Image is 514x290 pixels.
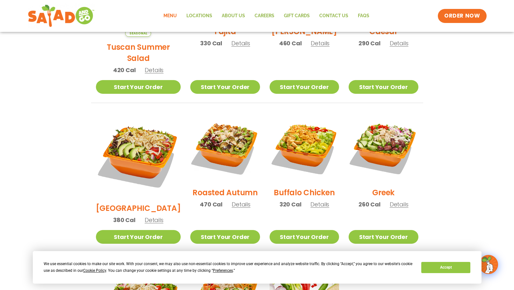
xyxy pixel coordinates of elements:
[372,187,395,198] h2: Greek
[159,9,374,23] nav: Menu
[231,39,250,47] span: Details
[421,262,470,273] button: Accept
[279,39,302,48] span: 460 Cal
[44,261,414,274] div: We use essential cookies to make our site work. With your consent, we may also use non-essential ...
[444,12,480,20] span: ORDER NOW
[28,3,95,29] img: new-SAG-logo-768×292
[349,113,418,182] img: Product photo for Greek Salad
[274,187,335,198] h2: Buffalo Chicken
[200,200,222,209] span: 470 Cal
[145,216,163,224] span: Details
[182,9,217,23] a: Locations
[279,9,315,23] a: GIFT CARDS
[200,39,222,48] span: 330 Cal
[390,200,409,208] span: Details
[96,41,181,64] h2: Tuscan Summer Salad
[125,30,151,37] span: Seasonal
[96,203,181,214] h2: [GEOGRAPHIC_DATA]
[217,9,250,23] a: About Us
[96,113,181,198] img: Product photo for BBQ Ranch Salad
[145,66,163,74] span: Details
[480,256,497,273] img: wpChatIcon
[311,39,329,47] span: Details
[96,80,181,94] a: Start Your Order
[390,39,409,47] span: Details
[315,9,353,23] a: Contact Us
[270,113,339,182] img: Product photo for Buffalo Chicken Salad
[190,230,260,244] a: Start Your Order
[96,230,181,244] a: Start Your Order
[349,230,418,244] a: Start Your Order
[250,9,279,23] a: Careers
[232,200,250,208] span: Details
[159,9,182,23] a: Menu
[279,200,301,209] span: 320 Cal
[190,80,260,94] a: Start Your Order
[33,251,481,284] div: Cookie Consent Prompt
[358,200,380,209] span: 260 Cal
[270,230,339,244] a: Start Your Order
[113,216,135,224] span: 380 Cal
[113,66,136,74] span: 420 Cal
[83,268,106,273] span: Cookie Policy
[270,80,339,94] a: Start Your Order
[192,187,258,198] h2: Roasted Autumn
[349,80,418,94] a: Start Your Order
[190,113,260,182] img: Product photo for Roasted Autumn Salad
[353,9,374,23] a: FAQs
[438,9,486,23] a: ORDER NOW
[310,200,329,208] span: Details
[213,268,233,273] span: Preferences
[358,39,380,48] span: 290 Cal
